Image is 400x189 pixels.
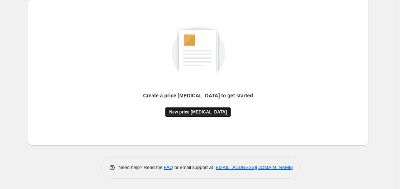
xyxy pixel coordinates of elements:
[214,165,293,170] a: [EMAIL_ADDRESS][DOMAIN_NAME]
[165,107,231,117] button: New price [MEDICAL_DATA]
[143,92,253,99] p: Create a price [MEDICAL_DATA] to get started
[164,165,173,170] a: FAQ
[119,165,164,170] span: Need help? Read the
[169,109,227,115] span: New price [MEDICAL_DATA]
[173,165,214,170] span: or email support at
